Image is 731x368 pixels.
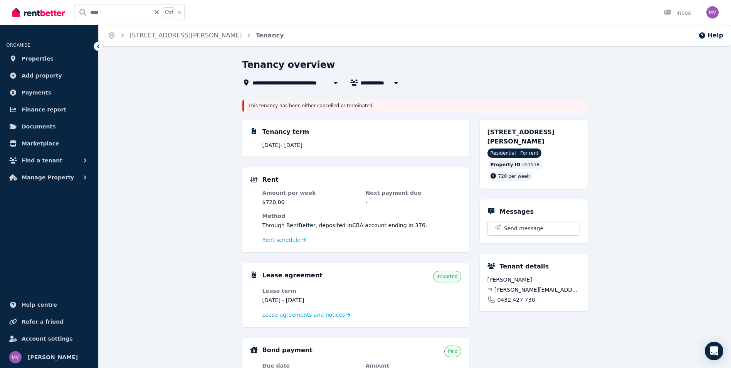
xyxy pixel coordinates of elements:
span: Properties [22,54,54,63]
a: Rent schedule [262,236,306,244]
div: Open Intercom Messenger [705,342,723,360]
span: [PERSON_NAME] [487,276,580,284]
button: Help [698,31,723,40]
dt: Method [262,212,461,220]
span: Rent schedule [262,236,301,244]
div: This tenancy has been either cancelled or terminated. [242,100,588,112]
span: ORGANISE [6,42,30,48]
span: Add property [22,71,62,80]
h5: Rent [262,175,279,184]
a: Refer a friend [6,314,92,329]
a: Add property [6,68,92,83]
p: [DATE] - [DATE] [262,141,461,149]
img: Bond Details [250,346,258,353]
span: Manage Property [22,173,74,182]
span: Lease agreements and notices [262,311,345,319]
img: Rental Payments [250,177,258,182]
a: Tenancy [256,32,284,39]
h5: Bond payment [262,346,313,355]
div: Inbox [664,9,691,17]
a: Account settings [6,331,92,346]
a: Help centre [6,297,92,312]
nav: Breadcrumb [99,25,293,46]
span: Imported [437,273,458,280]
button: Find a tenant [6,153,92,168]
a: Payments [6,85,92,100]
button: Send message [488,221,580,235]
span: Marketplace [22,139,59,148]
span: Through RentBetter , deposited in CBA account ending in 376 . [262,222,427,228]
a: Marketplace [6,136,92,151]
img: Marisa Vecchio [9,351,22,363]
span: Help centre [22,300,57,309]
span: 0432 427 730 [497,296,535,304]
a: [STREET_ADDRESS][PERSON_NAME] [129,32,242,39]
span: [PERSON_NAME][EMAIL_ADDRESS][DOMAIN_NAME] [494,286,580,294]
h5: Lease agreement [262,271,323,280]
span: [PERSON_NAME] [28,353,78,362]
a: Properties [6,51,92,66]
span: k [178,9,181,15]
span: [STREET_ADDRESS][PERSON_NAME] [487,128,555,145]
dt: Lease term [262,287,358,295]
a: Lease agreements and notices [262,311,351,319]
img: Marisa Vecchio [706,6,719,19]
span: Find a tenant [22,156,62,165]
a: Documents [6,119,92,134]
dd: [DATE] - [DATE] [262,296,358,304]
button: Manage Property [6,170,92,185]
h5: Messages [500,207,534,216]
span: Payments [22,88,51,97]
dd: $720.00 [262,198,358,206]
dt: Amount per week [262,189,358,197]
span: Send message [504,225,544,232]
span: Paid [448,348,457,354]
span: Documents [22,122,56,131]
span: Property ID [491,162,521,168]
h5: Tenancy term [262,127,309,137]
span: Residential | For rent [487,149,542,158]
span: Account settings [22,334,73,343]
img: RentBetter [12,7,65,18]
a: Finance report [6,102,92,117]
span: 720 per week [498,174,530,179]
h1: Tenancy overview [242,59,335,71]
div: : 351538 [487,160,543,169]
span: Ctrl [163,7,175,17]
dt: Next payment due [366,189,461,197]
span: Refer a friend [22,317,64,326]
h5: Tenant details [500,262,549,271]
span: Finance report [22,105,66,114]
dd: - [366,198,461,206]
